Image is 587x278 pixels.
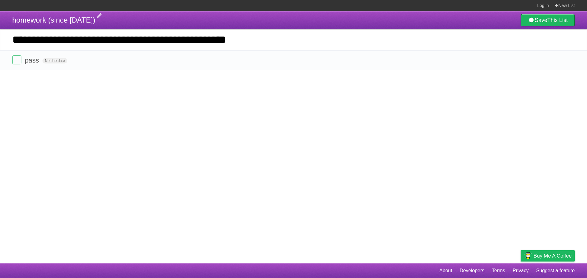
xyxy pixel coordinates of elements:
a: SaveThis List [521,14,575,26]
a: Buy me a coffee [521,250,575,262]
span: pass [25,56,40,64]
span: Buy me a coffee [533,251,572,261]
a: Terms [492,265,505,276]
label: Done [12,55,21,64]
a: About [439,265,452,276]
b: This List [547,17,568,23]
a: Suggest a feature [536,265,575,276]
span: No due date [42,58,67,63]
span: homework (since [DATE]) [12,16,95,24]
a: Privacy [513,265,529,276]
a: Developers [460,265,484,276]
img: Buy me a coffee [524,251,532,261]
